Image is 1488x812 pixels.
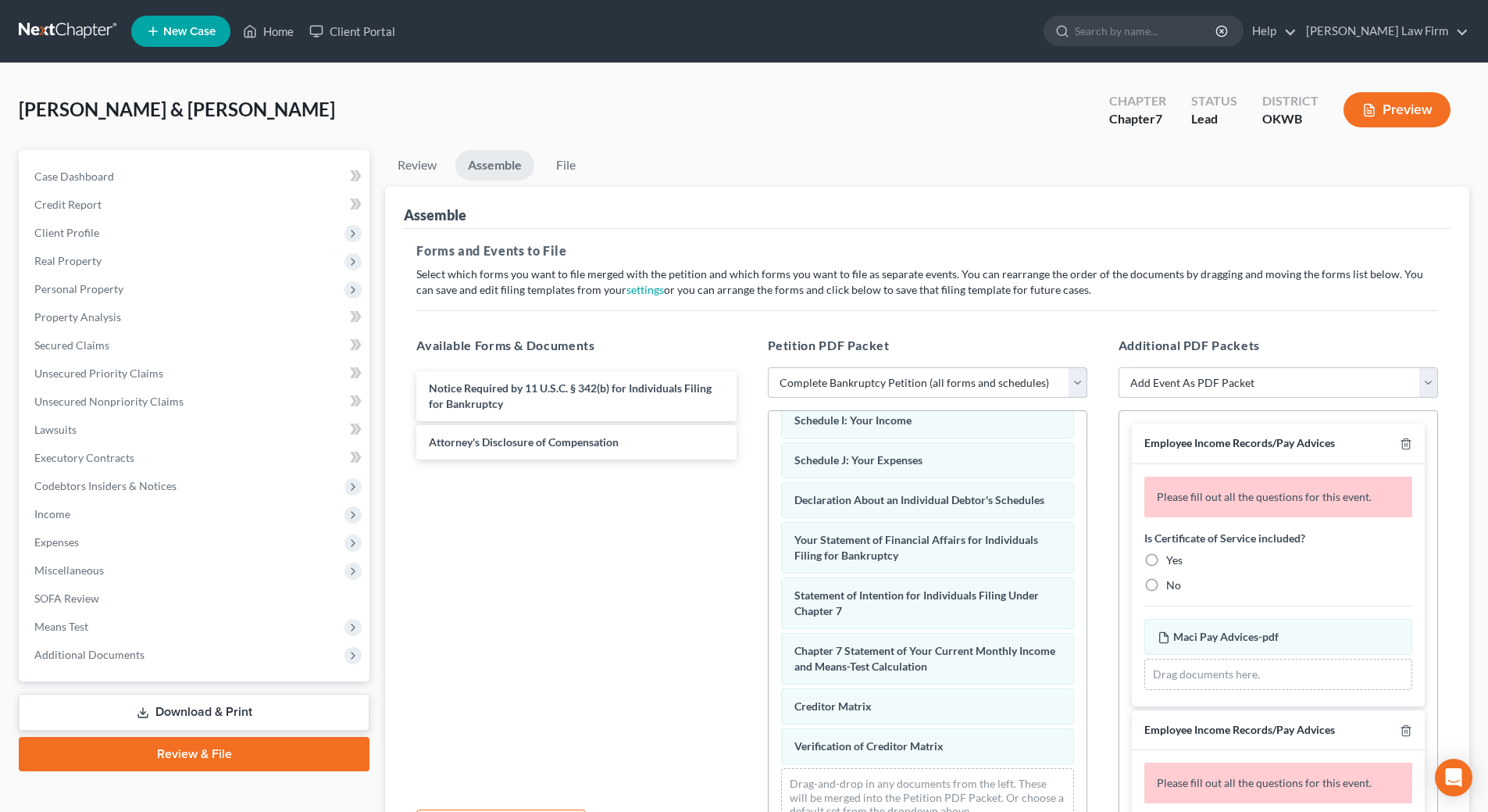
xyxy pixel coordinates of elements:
[22,303,369,331] a: Property Analysis
[1119,336,1438,355] h5: Additional PDF Packets
[22,331,369,359] a: Secured Claims
[1191,110,1237,128] div: Lead
[1343,92,1451,127] button: Preview
[1144,530,1305,546] label: Is Certificate of Service included?
[794,413,912,427] span: Schedule I: Your Income
[34,170,114,183] span: Case Dashboard
[34,507,70,520] span: Income
[1244,17,1297,45] a: Help
[235,17,302,45] a: Home
[22,416,369,444] a: Lawsuits
[34,563,104,577] span: Miscellaneous
[794,533,1038,562] span: Your Statement of Financial Affairs for Individuals Filing for Bankruptcy
[1144,723,1335,736] span: Employee Income Records/Pay Advices
[768,338,890,352] span: Petition PDF Packet
[1157,490,1372,503] span: Please fill out all the questions for this event.
[626,283,664,296] a: settings
[1298,17,1468,45] a: [PERSON_NAME] Law Firm
[1191,92,1237,110] div: Status
[22,388,369,416] a: Unsecured Nonpriority Claims
[22,444,369,472] a: Executory Contracts
[22,585,369,613] a: SOFA Review
[385,150,449,181] a: Review
[19,98,335,120] span: [PERSON_NAME] & [PERSON_NAME]
[794,588,1039,617] span: Statement of Intention for Individuals Filing Under Chapter 7
[416,241,1438,260] h5: Forms and Events to File
[416,266,1438,298] p: Select which forms you want to file merged with the petition and which forms you want to file as ...
[541,150,591,181] a: File
[1262,92,1319,110] div: District
[302,17,403,45] a: Client Portal
[794,739,944,753] span: Verification of Creditor Matrix
[1109,110,1166,128] div: Chapter
[34,254,102,267] span: Real Property
[1262,110,1319,128] div: OKWB
[34,282,123,295] span: Personal Property
[22,359,369,388] a: Unsecured Priority Claims
[794,493,1044,506] span: Declaration About an Individual Debtor's Schedules
[429,435,619,449] span: Attorney's Disclosure of Compensation
[1166,578,1181,592] span: No
[794,699,872,713] span: Creditor Matrix
[794,644,1055,673] span: Chapter 7 Statement of Your Current Monthly Income and Means-Test Calculation
[416,336,736,355] h5: Available Forms & Documents
[1075,16,1218,45] input: Search by name...
[19,737,369,771] a: Review & File
[404,206,466,224] div: Assemble
[22,191,369,219] a: Credit Report
[1173,630,1279,643] span: Maci Pay Advices-pdf
[455,150,534,181] a: Assemble
[22,163,369,191] a: Case Dashboard
[34,535,79,549] span: Expenses
[429,381,712,410] span: Notice Required by 11 U.S.C. § 342(b) for Individuals Filing for Bankruptcy
[34,367,163,380] span: Unsecured Priority Claims
[1166,553,1183,567] span: Yes
[1155,111,1162,126] span: 7
[1109,92,1166,110] div: Chapter
[34,648,145,661] span: Additional Documents
[163,26,216,38] span: New Case
[34,338,109,352] span: Secured Claims
[794,453,922,467] span: Schedule J: Your Expenses
[1144,659,1412,690] div: Drag documents here.
[34,620,88,633] span: Means Test
[1144,436,1335,449] span: Employee Income Records/Pay Advices
[34,423,77,436] span: Lawsuits
[34,479,177,492] span: Codebtors Insiders & Notices
[1435,759,1472,796] div: Open Intercom Messenger
[34,198,102,211] span: Credit Report
[34,226,99,239] span: Client Profile
[19,694,369,731] a: Download & Print
[34,592,99,605] span: SOFA Review
[34,451,134,464] span: Executory Contracts
[34,395,184,408] span: Unsecured Nonpriority Claims
[1157,776,1372,789] span: Please fill out all the questions for this event.
[34,310,121,324] span: Property Analysis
